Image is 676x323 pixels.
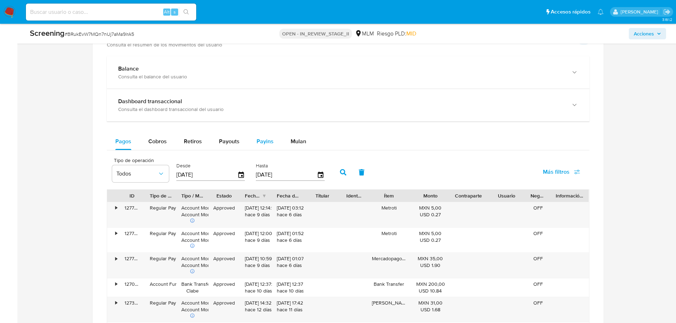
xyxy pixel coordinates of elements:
a: Salir [663,8,671,16]
a: Notificaciones [598,9,604,15]
span: 3.161.2 [662,17,672,22]
button: Acciones [629,28,666,39]
span: Accesos rápidos [551,8,590,16]
span: # BRukEvW7MQn7nUj7aMa9lrA5 [65,30,134,38]
input: Buscar usuario o caso... [26,7,196,17]
span: s [174,9,176,15]
div: MLM [355,30,374,38]
span: Acciones [634,28,654,39]
b: Screening [30,27,65,39]
button: search-icon [179,7,193,17]
p: OPEN - IN_REVIEW_STAGE_II [279,29,352,39]
p: nicolas.tyrkiel@mercadolibre.com [621,9,661,15]
span: Alt [164,9,170,15]
span: MID [406,29,416,38]
span: Riesgo PLD: [377,30,416,38]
